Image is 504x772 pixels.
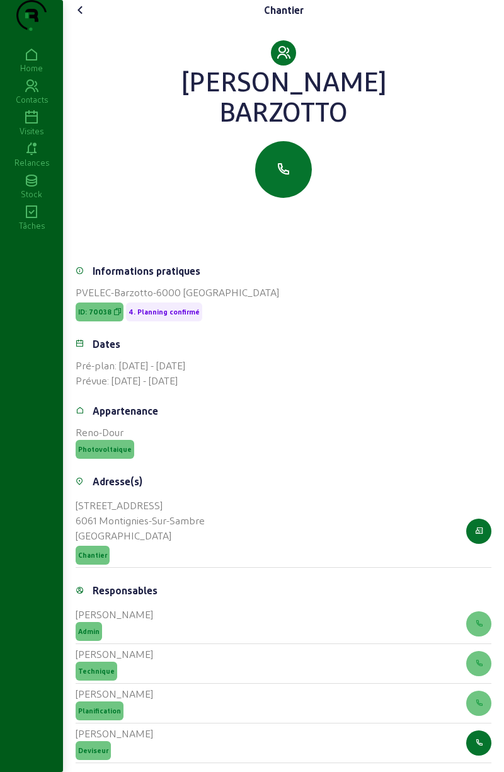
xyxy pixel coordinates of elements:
[93,403,158,418] div: Appartenance
[76,688,153,700] cam-list-title: [PERSON_NAME]
[78,308,112,316] span: ID: 70038
[93,583,157,598] div: Responsables
[76,608,153,620] cam-list-title: [PERSON_NAME]
[78,667,115,676] span: Technique
[76,727,153,739] cam-list-title: [PERSON_NAME]
[76,96,491,126] div: Barzotto
[78,445,132,454] span: Photovoltaique
[76,285,491,300] div: PVELEC-Barzotto-6000 [GEOGRAPHIC_DATA]
[76,513,205,528] div: 6061 Montignies-Sur-Sambre
[76,425,491,440] div: Reno-Dour
[78,706,121,715] span: Planification
[76,373,491,388] div: Prévue: [DATE] - [DATE]
[129,308,200,316] span: 4. Planning confirmé
[93,263,200,279] div: Informations pratiques
[78,746,108,755] span: Deviseur
[78,627,100,636] span: Admin
[78,551,107,560] span: Chantier
[76,648,153,660] cam-list-title: [PERSON_NAME]
[76,498,205,513] div: [STREET_ADDRESS]
[264,3,304,18] div: Chantier
[93,474,142,489] div: Adresse(s)
[76,358,491,373] div: Pré-plan: [DATE] - [DATE]
[93,337,120,352] div: Dates
[76,66,491,96] div: [PERSON_NAME]
[76,528,205,543] div: [GEOGRAPHIC_DATA]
